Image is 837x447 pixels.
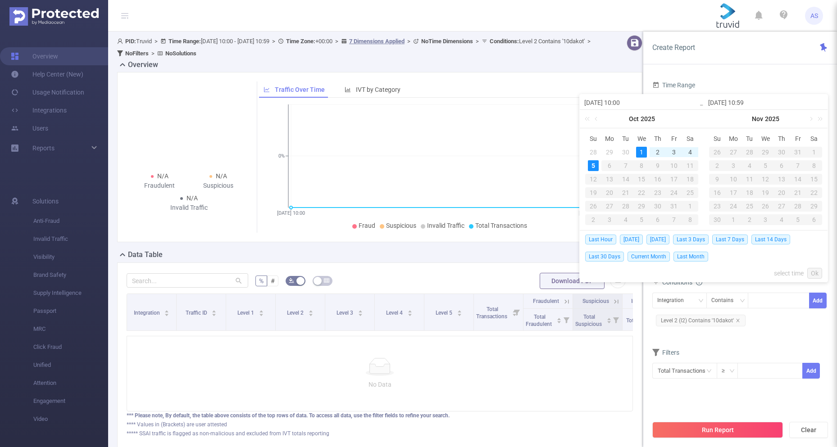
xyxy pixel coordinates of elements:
span: N/A [216,172,227,180]
a: Nov [751,110,764,128]
td: November 9, 2025 [709,172,725,186]
div: 25 [741,201,758,212]
span: Level 2 Contains '10dakot' [490,38,585,45]
span: Traffic Over Time [275,86,325,93]
td: November 10, 2025 [725,172,741,186]
div: 12 [758,174,774,185]
div: 27 [773,201,790,212]
div: 30 [709,214,725,225]
td: October 22, 2025 [634,186,650,199]
td: November 15, 2025 [806,172,822,186]
td: October 24, 2025 [666,186,682,199]
div: 8 [682,214,698,225]
tspan: [DATE] 10:00 [277,210,305,216]
button: Add [809,293,827,308]
div: 7 [666,214,682,225]
th: Wed [758,132,774,145]
td: October 31, 2025 [666,199,682,213]
span: Last Month [673,252,708,262]
i: icon: down [698,298,704,304]
h2: Data Table [128,249,163,260]
div: 7 [618,160,634,171]
div: 9 [650,160,666,171]
span: IVT by Category [356,86,400,93]
td: October 27, 2025 [725,145,741,159]
span: Unified [33,356,108,374]
div: 4 [741,160,758,171]
td: October 25, 2025 [682,186,698,199]
div: 19 [585,187,601,198]
td: November 17, 2025 [725,186,741,199]
div: 30 [773,147,790,158]
span: > [332,38,341,45]
td: December 3, 2025 [758,213,774,226]
div: 3 [601,214,618,225]
div: 24 [666,187,682,198]
div: 4 [618,214,634,225]
div: 23 [650,187,666,198]
td: October 29, 2025 [634,199,650,213]
th: Thu [773,132,790,145]
div: 17 [725,187,741,198]
div: 28 [618,201,634,212]
th: Sun [709,132,725,145]
td: October 10, 2025 [666,159,682,172]
span: Supply Intelligence [33,284,108,302]
span: Mo [725,135,741,143]
td: December 4, 2025 [773,213,790,226]
td: November 4, 2025 [618,213,634,226]
div: 2 [652,147,663,158]
div: 31 [666,201,682,212]
div: 5 [634,214,650,225]
td: November 21, 2025 [790,186,806,199]
div: 28 [790,201,806,212]
i: icon: bg-colors [289,278,294,283]
th: Sun [585,132,601,145]
td: November 25, 2025 [741,199,758,213]
span: Engagement [33,392,108,410]
th: Sat [682,132,698,145]
td: October 15, 2025 [634,172,650,186]
i: icon: user [117,38,125,44]
div: 25 [682,187,698,198]
td: October 30, 2025 [773,145,790,159]
div: 4 [773,214,790,225]
span: [DATE] [620,235,643,244]
div: 18 [741,187,758,198]
div: 7 [790,160,806,171]
td: October 1, 2025 [634,145,650,159]
div: 15 [806,174,822,185]
span: Conditions [662,279,702,286]
div: 5 [758,160,774,171]
th: Mon [725,132,741,145]
div: 13 [773,174,790,185]
div: 18 [682,174,698,185]
div: 14 [790,174,806,185]
span: # [271,277,275,284]
a: Ok [807,268,822,279]
td: November 5, 2025 [758,159,774,172]
td: October 18, 2025 [682,172,698,186]
div: 4 [685,147,696,158]
div: 27 [601,201,618,212]
th: Sat [806,132,822,145]
i: icon: down [729,368,735,375]
span: Invalid Traffic [631,298,664,304]
button: Clear [789,422,828,438]
div: 16 [709,187,725,198]
div: 11 [741,174,758,185]
td: October 26, 2025 [709,145,725,159]
td: November 6, 2025 [650,213,666,226]
td: December 2, 2025 [741,213,758,226]
div: 16 [650,174,666,185]
span: Anti-Fraud [33,212,108,230]
td: October 21, 2025 [618,186,634,199]
a: Next year (Control + right) [813,110,824,128]
td: October 17, 2025 [666,172,682,186]
div: 10 [725,174,741,185]
td: November 11, 2025 [741,172,758,186]
div: 31 [790,147,806,158]
td: November 19, 2025 [758,186,774,199]
b: PID: [125,38,136,45]
div: 29 [806,201,822,212]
